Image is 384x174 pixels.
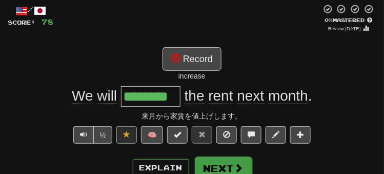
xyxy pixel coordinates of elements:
[42,17,54,26] span: 78
[268,88,308,104] span: month
[180,88,312,104] span: .
[93,126,113,144] button: ½
[185,88,205,104] span: the
[192,126,212,144] button: Reset to 0% Mastered (alt+r)
[72,88,93,104] span: We
[8,4,54,17] div: /
[167,126,188,144] button: Set this sentence to 100% Mastered (alt+m)
[141,126,163,144] button: 🧠
[8,19,35,26] span: Score:
[97,88,117,104] span: will
[163,47,221,71] button: Record
[73,126,94,144] button: Play sentence audio (ctl+space)
[328,26,361,31] small: Review: [DATE]
[325,17,333,23] span: 0 %
[290,126,311,144] button: Add to collection (alt+a)
[8,111,376,121] div: 来月から家賃を値上げします。
[237,88,265,104] span: next
[8,71,376,81] div: increase
[71,126,113,149] div: Text-to-speech controls
[209,88,233,104] span: rent
[116,126,137,144] button: Unfavorite sentence (alt+f)
[321,16,376,24] div: Mastered
[241,126,261,144] button: Discuss sentence (alt+u)
[216,126,237,144] button: Ignore sentence (alt+i)
[266,126,286,144] button: Edit sentence (alt+d)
